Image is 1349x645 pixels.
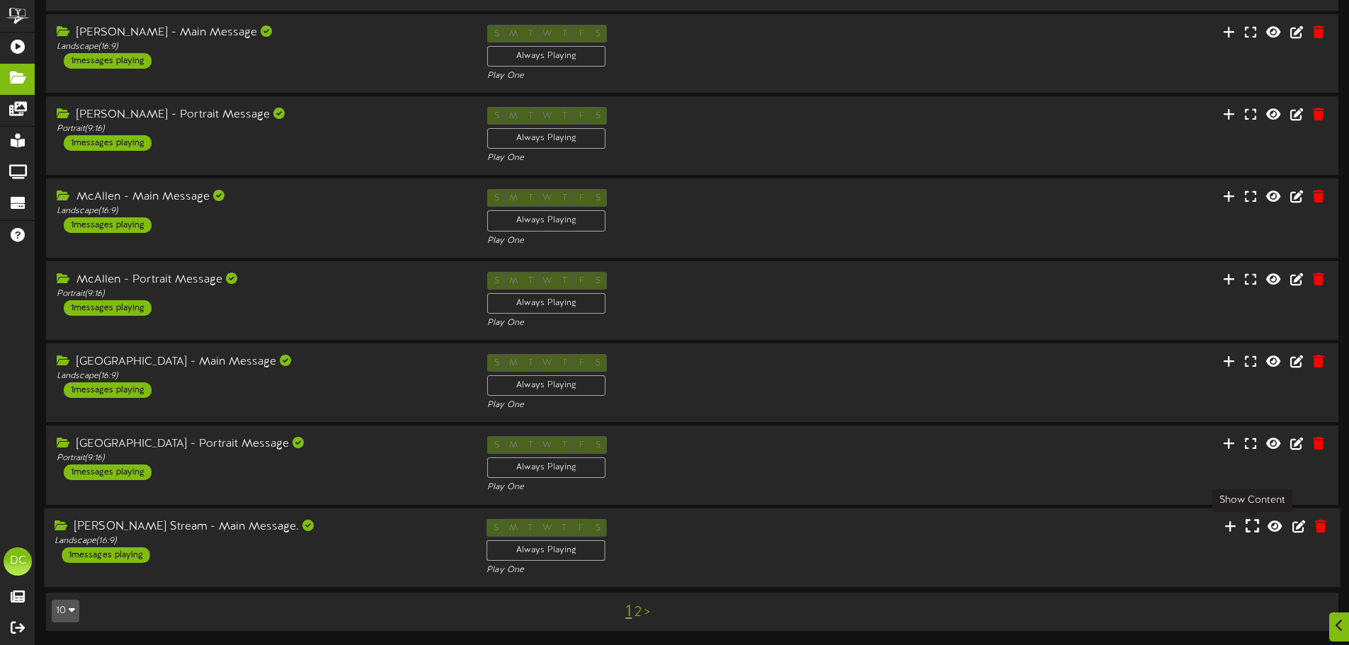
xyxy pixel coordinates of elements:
[486,564,897,576] div: Play One
[64,300,152,316] div: 1 messages playing
[62,547,149,563] div: 1 messages playing
[487,46,605,67] div: Always Playing
[57,272,466,288] div: McAllen - Portrait Message
[57,436,466,452] div: [GEOGRAPHIC_DATA] - Portrait Message
[52,600,79,622] button: 10
[486,540,605,560] div: Always Playing
[487,375,605,396] div: Always Playing
[487,481,897,493] div: Play One
[64,217,152,233] div: 1 messages playing
[57,41,466,53] div: Landscape ( 16:9 )
[64,464,152,480] div: 1 messages playing
[57,189,466,205] div: McAllen - Main Message
[55,518,465,535] div: [PERSON_NAME] Stream - Main Message.
[487,128,605,149] div: Always Playing
[57,123,466,135] div: Portrait ( 9:16 )
[64,382,152,398] div: 1 messages playing
[57,288,466,300] div: Portrait ( 9:16 )
[487,317,897,329] div: Play One
[57,370,466,382] div: Landscape ( 16:9 )
[634,605,642,620] a: 2
[57,354,466,370] div: [GEOGRAPHIC_DATA] - Main Message
[487,399,897,411] div: Play One
[487,70,897,82] div: Play One
[64,53,152,69] div: 1 messages playing
[64,135,152,151] div: 1 messages playing
[57,205,466,217] div: Landscape ( 16:9 )
[487,235,897,247] div: Play One
[625,603,632,621] a: 1
[487,457,605,478] div: Always Playing
[57,107,466,123] div: [PERSON_NAME] - Portrait Message
[57,452,466,464] div: Portrait ( 9:16 )
[55,535,465,547] div: Landscape ( 16:9 )
[57,25,466,41] div: [PERSON_NAME] - Main Message
[487,152,897,164] div: Play One
[4,547,32,576] div: DC
[487,293,605,314] div: Always Playing
[487,210,605,231] div: Always Playing
[644,605,650,620] a: >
